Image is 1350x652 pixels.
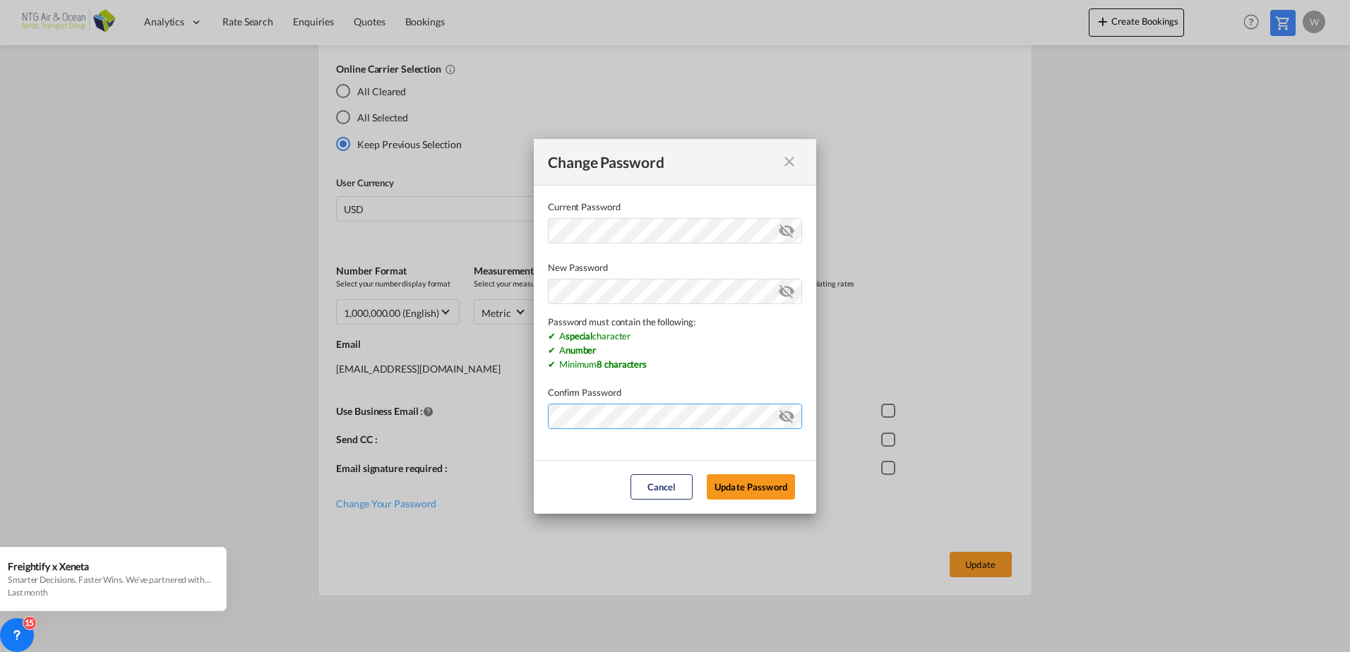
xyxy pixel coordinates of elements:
md-dialog: Current Password ... [534,139,816,514]
md-icon: icon-close fg-AAA8AD cursor [781,153,798,170]
b: number [566,344,596,356]
div: A [548,343,802,357]
button: Update Password [707,474,795,500]
md-icon: icon-eye-off [778,280,795,297]
div: A character [548,329,802,343]
label: Confirm Password [548,385,802,399]
label: Current Password [548,200,802,214]
b: special [566,330,592,342]
div: Minimum [548,357,802,371]
md-icon: icon-eye-off [778,219,795,236]
md-icon: icon-eye-off [778,405,795,422]
div: Password must contain the following: [548,315,802,329]
button: Cancel [631,474,693,500]
b: 8 characters [597,358,647,370]
div: Change Password [548,153,777,171]
label: New Password [548,260,802,274]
